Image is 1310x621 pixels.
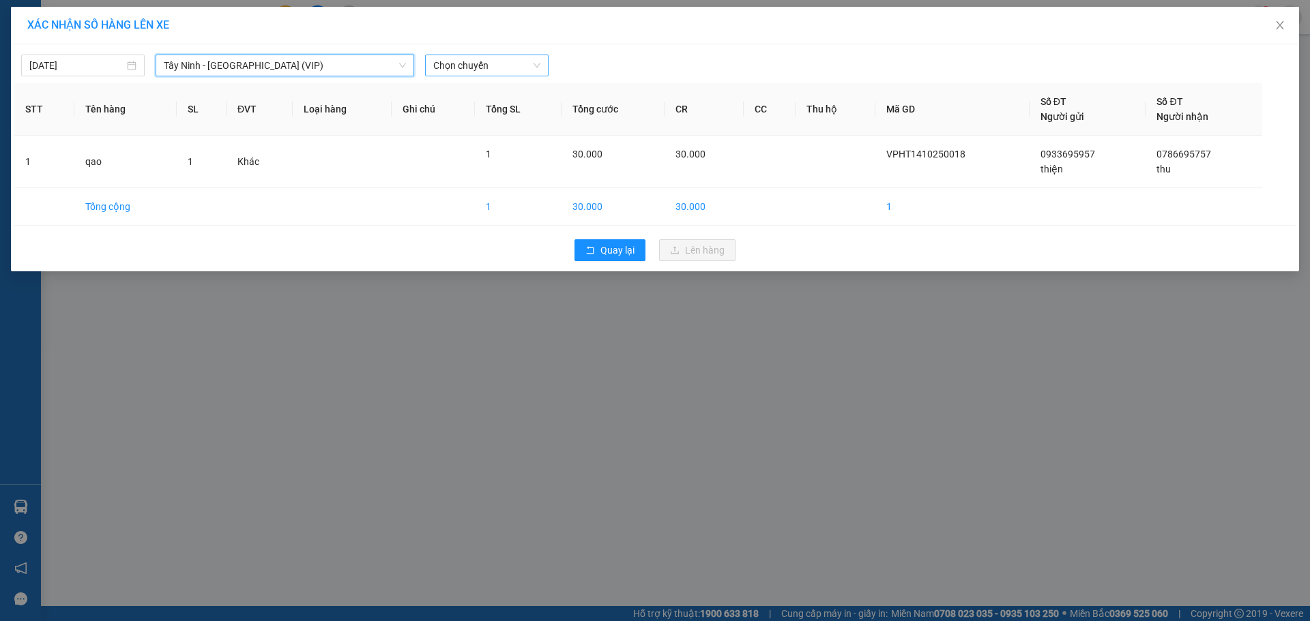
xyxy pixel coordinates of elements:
th: CR [665,83,744,136]
span: Số ĐT [1156,96,1182,107]
span: Tây Ninh - Sài Gòn (VIP) [164,55,406,76]
span: rollback [585,245,595,256]
th: SL [177,83,227,136]
span: 30.000 [572,149,602,160]
td: 1 [875,188,1030,226]
span: XÁC NHẬN SỐ HÀNG LÊN XE [27,18,169,31]
span: Quay lại [600,243,635,258]
th: Loại hàng [293,83,392,136]
th: CC [744,83,796,136]
td: 1 [14,136,74,188]
th: Mã GD [875,83,1030,136]
button: rollbackQuay lại [574,239,645,261]
th: STT [14,83,74,136]
span: down [398,61,407,70]
th: Ghi chú [392,83,475,136]
th: Tổng cước [562,83,665,136]
th: Tổng SL [475,83,562,136]
span: 1 [486,149,491,160]
input: 14/10/2025 [29,58,124,73]
td: Khác [227,136,293,188]
button: Close [1261,7,1299,45]
span: 0933695957 [1040,149,1095,160]
span: Người gửi [1040,111,1084,122]
span: Chọn chuyến [433,55,540,76]
span: Số ĐT [1040,96,1066,107]
th: Thu hộ [796,83,875,136]
span: 1 [188,156,193,167]
td: 30.000 [665,188,744,226]
span: 0786695757 [1156,149,1211,160]
span: VPHT1410250018 [886,149,965,160]
span: 30.000 [675,149,705,160]
th: ĐVT [227,83,293,136]
td: 1 [475,188,562,226]
span: close [1275,20,1285,31]
span: Người nhận [1156,111,1208,122]
td: 30.000 [562,188,665,226]
td: Tổng cộng [74,188,176,226]
th: Tên hàng [74,83,176,136]
span: thu [1156,164,1171,175]
span: thiện [1040,164,1063,175]
td: qao [74,136,176,188]
button: uploadLên hàng [659,239,736,261]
